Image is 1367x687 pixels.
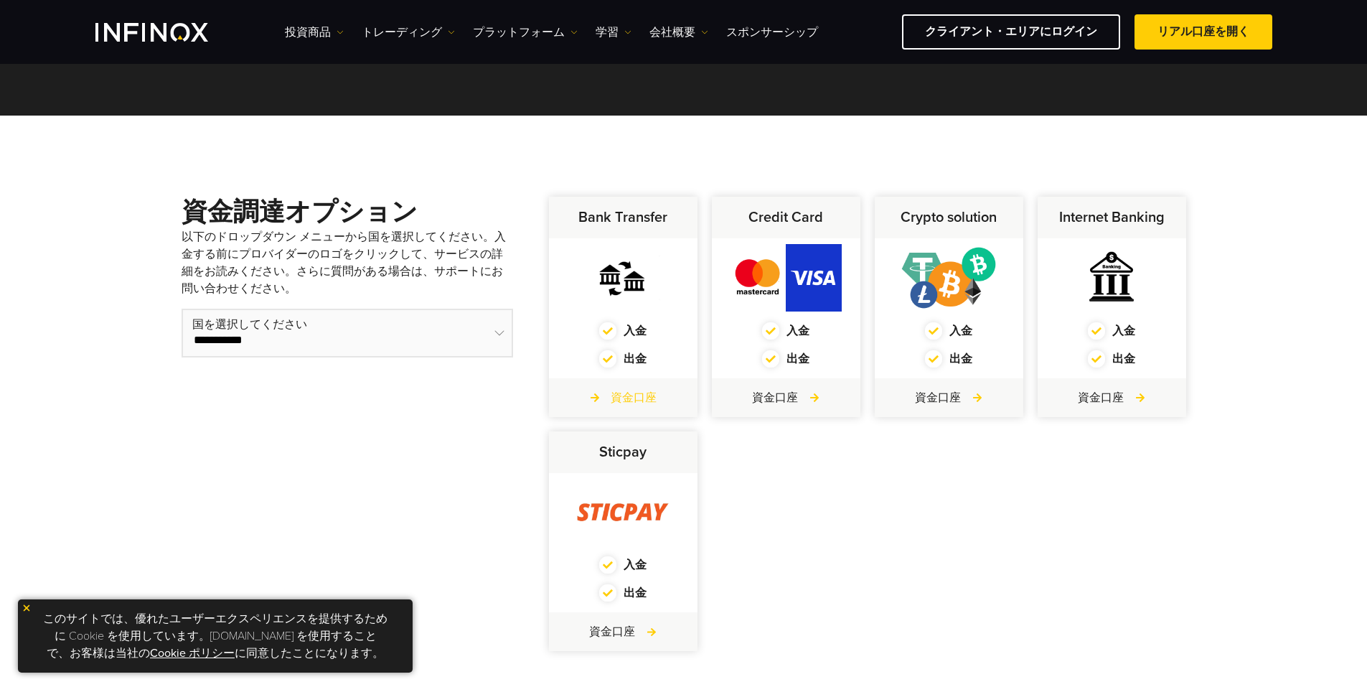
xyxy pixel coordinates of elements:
[748,209,823,226] strong: Credit Card
[1056,244,1168,312] img: internet_banking.webp
[730,244,842,312] img: credit_card.webp
[182,197,418,228] strong: 資金調達オプション
[567,479,679,546] img: sticpay.webp
[752,389,819,406] a: 資金口座
[712,350,860,368] div: 出金
[596,24,631,41] a: 学習
[549,584,697,602] div: 出金
[95,23,242,42] a: INFINOX Logo
[549,556,697,574] div: 入金
[1078,389,1145,406] a: 資金口座
[915,389,982,406] a: 資金口座
[549,322,697,340] div: 入金
[567,244,679,312] img: bank_transfer.webp
[549,350,697,368] div: 出金
[893,244,1005,312] img: crypto_solution.webp
[1038,322,1186,340] div: 入金
[25,607,405,665] p: このサイトでは、優れたユーザーエクスペリエンスを提供するために Cookie を使用しています。[DOMAIN_NAME] を使用することで、お客様は当社の に同意したことになります。
[875,350,1023,368] div: 出金
[150,646,235,660] a: Cookie ポリシー
[599,444,647,461] strong: Sticpay
[1059,209,1165,226] strong: Internet Banking
[473,24,578,41] a: プラットフォーム
[285,24,344,41] a: 投資商品
[875,322,1023,340] div: 入金
[726,24,818,41] a: スポンサーシップ
[589,389,657,406] a: 資金口座
[712,322,860,340] div: 入金
[22,603,32,613] img: yellow close icon
[1038,350,1186,368] div: 出金
[902,14,1120,50] a: クライアント・エリアにログイン
[182,228,513,297] p: 以下のドロップダウン メニューから国を選択してください。入金する前にプロバイダーのロゴをクリックして、サービスの詳細をお読みください。さらに質問がある場合は、 。
[649,24,708,41] a: 会社概要
[362,24,455,41] a: トレーディング
[578,209,667,226] strong: Bank Transfer
[589,623,657,640] a: 資金口座
[1135,14,1272,50] a: リアル口座を開く
[901,209,997,226] strong: Crypto solution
